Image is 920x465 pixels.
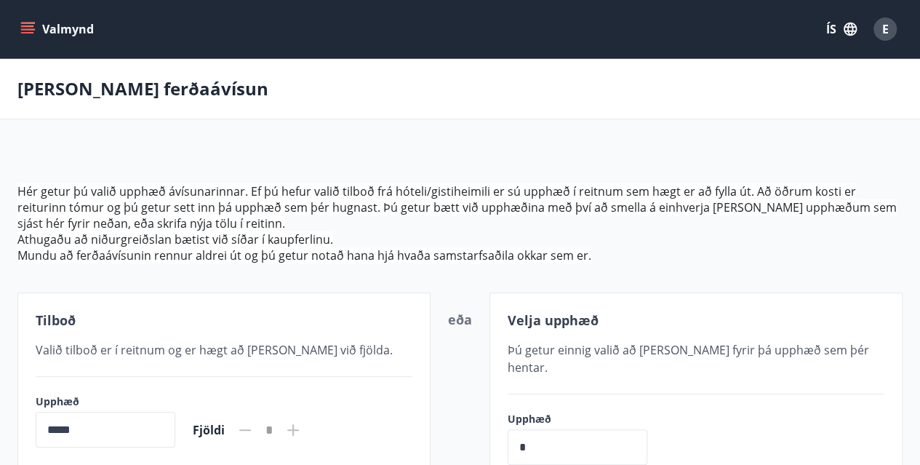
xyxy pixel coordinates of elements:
[36,311,76,329] span: Tilboð
[17,231,333,247] span: Athugaðu að niðurgreiðslan bætist við síðar í kaupferlinu.
[508,412,662,426] label: Upphæð
[17,247,591,263] span: Mundu að ferðaávísunin rennur aldrei út og þú getur notað hana hjá hvaða samstarfsaðila okkar sem...
[448,311,472,328] span: eða
[882,21,889,37] span: E
[193,422,225,438] span: Fjöldi
[17,16,100,42] button: menu
[36,342,393,358] span: Valið tilboð er í reitnum og er hægt að [PERSON_NAME] við fjölda.
[36,394,175,409] label: Upphæð
[17,183,897,231] span: Hér getur þú valið upphæð ávísunarinnar. Ef þú hefur valið tilboð frá hóteli/gistiheimili er sú u...
[508,311,599,329] span: Velja upphæð
[868,12,903,47] button: E
[818,16,865,42] button: ÍS
[17,76,268,101] p: [PERSON_NAME] ferðaávísun
[508,342,869,375] span: Þú getur einnig valið að [PERSON_NAME] fyrir þá upphæð sem þér hentar.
